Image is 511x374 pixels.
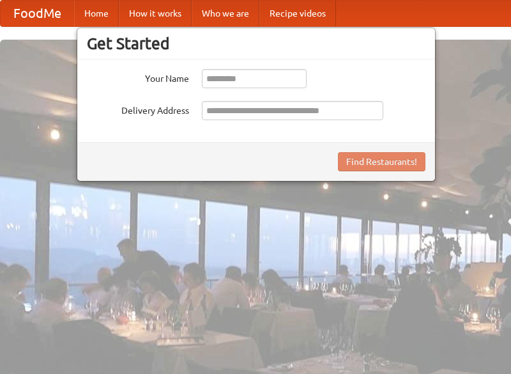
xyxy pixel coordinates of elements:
a: FoodMe [1,1,74,26]
button: Find Restaurants! [338,152,425,171]
a: How it works [119,1,192,26]
h3: Get Started [87,34,425,53]
a: Who we are [192,1,259,26]
label: Delivery Address [87,101,189,117]
a: Home [74,1,119,26]
a: Recipe videos [259,1,336,26]
label: Your Name [87,69,189,85]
